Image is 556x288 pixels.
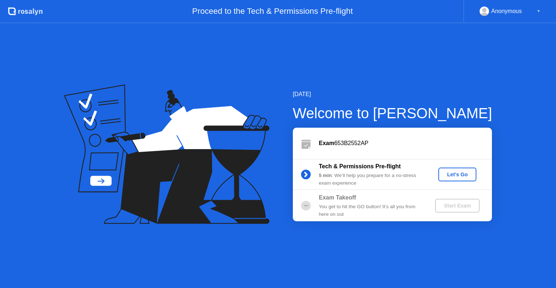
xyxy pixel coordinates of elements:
b: Tech & Permissions Pre-flight [319,163,401,169]
div: Start Exam [438,203,477,209]
button: Let's Go [438,168,476,181]
div: ▼ [537,7,540,16]
div: [DATE] [293,90,492,99]
div: Let's Go [441,172,473,177]
div: : We’ll help you prepare for a no-stress exam experience [319,172,423,187]
div: Welcome to [PERSON_NAME] [293,102,492,124]
b: Exam Takeoff [319,194,356,201]
div: Anonymous [491,7,522,16]
b: 5 min [319,173,332,178]
button: Start Exam [435,199,480,213]
b: Exam [319,140,334,146]
div: You get to hit the GO button! It’s all you from here on out [319,203,423,218]
div: 653B2552AP [319,139,492,148]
